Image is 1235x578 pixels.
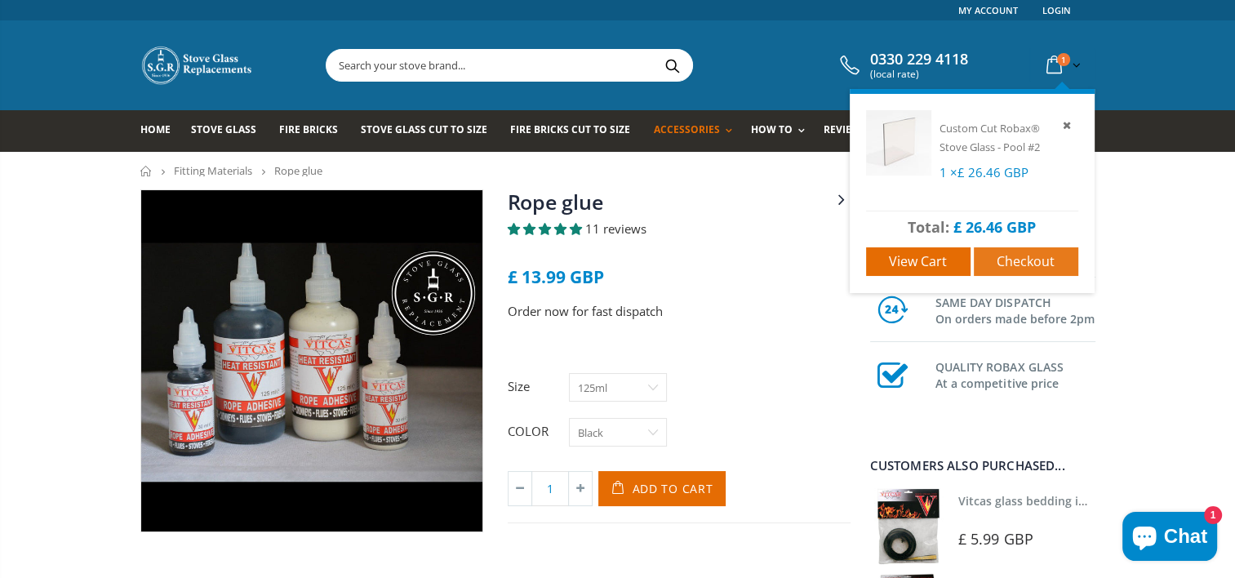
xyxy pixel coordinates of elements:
[191,122,256,136] span: Stove Glass
[140,45,255,86] img: Stove Glass Replacement
[751,110,813,152] a: How To
[935,291,1095,327] h3: SAME DAY DISPATCH On orders made before 2pm
[279,122,338,136] span: Fire Bricks
[866,110,931,176] img: Custom Cut Robax® Stove Glass - Pool #2
[866,247,971,276] a: View cart
[653,122,719,136] span: Accessories
[508,265,604,288] span: £ 13.99 GBP
[585,220,646,237] span: 11 reviews
[141,190,482,531] img: stove_rope_glue_800x_crop_center.jpeg
[870,51,968,69] span: 0330 229 4118
[824,110,879,152] a: Reviews
[1117,512,1222,565] inbox-online-store-chat: Shopify online store chat
[940,121,1040,154] span: Custom Cut Robax® Stove Glass
[510,110,642,152] a: Fire Bricks Cut To Size
[508,378,561,395] label: Size
[953,217,1036,237] span: £ 26.46 GBP
[957,164,1028,180] span: £ 26.46 GBP
[870,488,946,564] img: Vitcas stove glass bedding in tape
[997,252,1055,270] span: Checkout
[654,50,691,81] button: Search
[1060,116,1078,135] a: Remove item
[958,529,1033,549] span: £ 5.99 GBP
[508,220,585,237] span: 4.82 stars
[140,110,183,152] a: Home
[174,163,252,178] a: Fitting Materials
[361,110,500,152] a: Stove Glass Cut To Size
[274,163,322,178] span: Rope glue
[191,110,269,152] a: Stove Glass
[653,110,740,152] a: Accessories
[633,481,713,496] span: Add to Cart
[279,110,350,152] a: Fire Bricks
[836,51,968,80] a: 0330 229 4118 (local rate)
[751,122,793,136] span: How To
[870,460,1095,472] div: Customers also purchased...
[508,423,561,440] label: Color
[940,121,1040,154] a: Custom Cut Robax® Stove Glass - Pool #2
[1040,49,1084,81] a: 1
[140,122,171,136] span: Home
[598,471,726,506] button: Add to Cart
[508,188,603,216] a: Rope glue
[935,356,1095,392] h3: QUALITY ROBAX GLASS At a competitive price
[361,122,487,136] span: Stove Glass Cut To Size
[997,140,1040,154] span: - Pool #2
[327,50,875,81] input: Search your stove brand...
[889,252,947,270] span: View cart
[940,164,1028,180] span: 1 ×
[1057,53,1070,66] span: 1
[140,166,153,176] a: Home
[908,217,949,237] span: Total:
[824,122,867,136] span: Reviews
[508,302,851,321] p: Order now for fast dispatch
[974,247,1078,276] a: Checkout
[510,122,630,136] span: Fire Bricks Cut To Size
